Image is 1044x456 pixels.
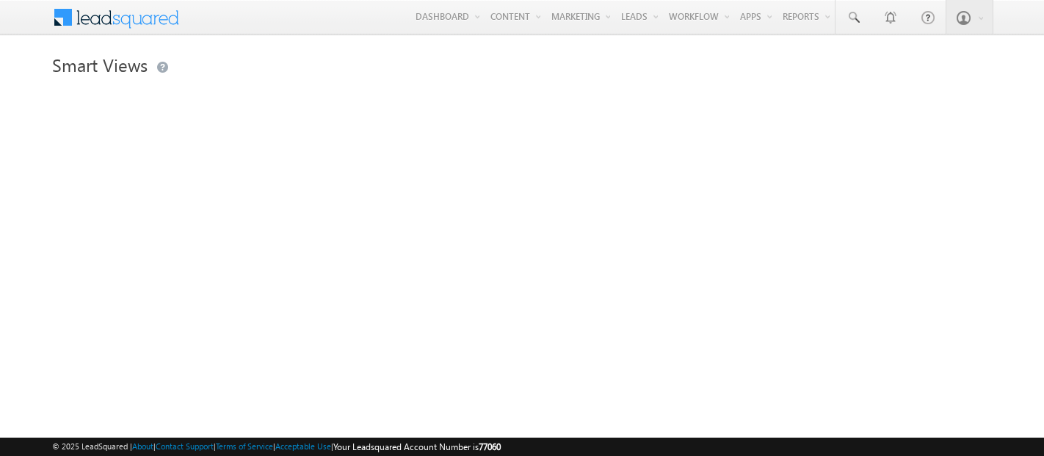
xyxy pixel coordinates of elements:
span: Your Leadsquared Account Number is [333,441,501,452]
span: Smart Views [52,53,148,76]
a: Acceptable Use [275,441,331,451]
span: © 2025 LeadSquared | | | | | [52,440,501,454]
a: Terms of Service [216,441,273,451]
a: About [132,441,153,451]
span: 77060 [479,441,501,452]
a: Contact Support [156,441,214,451]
